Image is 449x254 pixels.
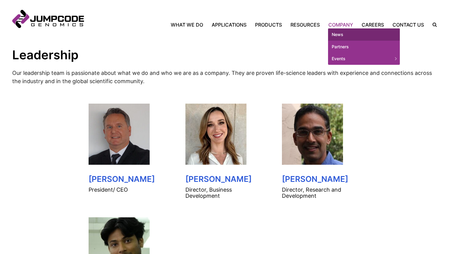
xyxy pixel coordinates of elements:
a: Products [251,21,286,28]
a: Careers [357,21,388,28]
h3: [PERSON_NAME] [89,175,167,184]
img: Mike Salter - Jumpcode CEO [89,104,150,165]
a: Resources [286,21,324,28]
h4: Director, Research and Development [282,187,360,199]
a: What We Do [171,21,207,28]
h3: [PERSON_NAME] [282,175,360,184]
a: Contact Us [388,21,428,28]
a: Events [328,53,400,65]
a: Partners [328,41,400,53]
h4: Director, Business Development [185,187,264,199]
h2: Leadership [12,47,437,63]
h4: President/ CEO [89,187,167,193]
p: Our leadership team is passionate about what we do and who we are as a company. They are proven l... [12,69,437,85]
h3: [PERSON_NAME] [185,175,264,184]
label: Search the site. [428,23,437,27]
a: Applications [207,21,251,28]
nav: Primary Navigation [84,21,428,28]
a: News [328,28,400,41]
a: Company [324,21,357,28]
